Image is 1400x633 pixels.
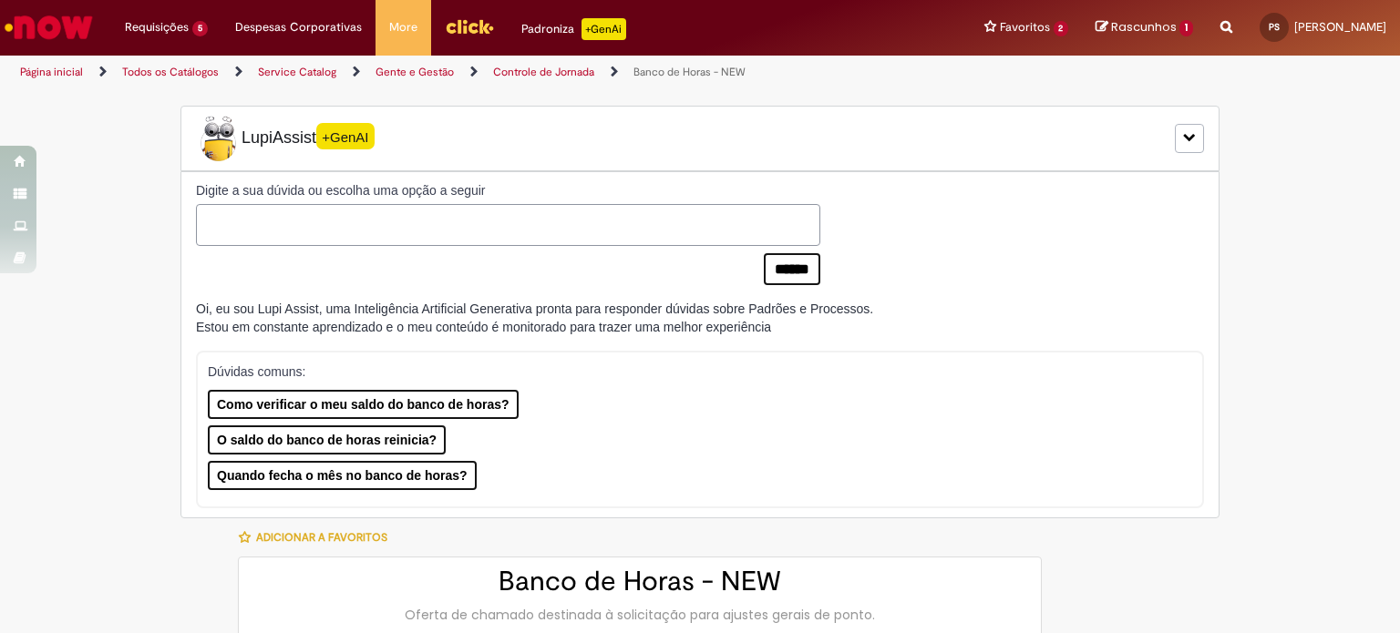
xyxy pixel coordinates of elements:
[2,9,96,46] img: ServiceNow
[196,300,873,336] div: Oi, eu sou Lupi Assist, uma Inteligência Artificial Generativa pronta para responder dúvidas sobr...
[20,65,83,79] a: Página inicial
[208,390,519,419] button: Como verificar o meu saldo do banco de horas?
[316,123,375,149] span: +GenAI
[1179,20,1193,36] span: 1
[521,18,626,40] div: Padroniza
[192,21,208,36] span: 5
[196,116,375,161] span: LupiAssist
[125,18,189,36] span: Requisições
[257,606,1023,624] div: Oferta de chamado destinada à solicitação para ajustes gerais de ponto.
[122,65,219,79] a: Todos os Catálogos
[180,106,1220,171] div: LupiLupiAssist+GenAI
[1054,21,1069,36] span: 2
[196,181,820,199] label: Digite a sua dúvida ou escolha uma opção a seguir
[633,65,746,79] a: Banco de Horas - NEW
[1269,21,1280,33] span: PS
[582,18,626,40] p: +GenAi
[493,65,594,79] a: Controle de Jornada
[1294,19,1386,35] span: [PERSON_NAME]
[257,567,1023,597] h2: Banco de Horas - NEW
[208,362,1174,381] p: Dúvidas comuns:
[389,18,417,36] span: More
[14,56,920,89] ul: Trilhas de página
[208,425,446,454] button: O saldo do banco de horas reinicia?
[238,518,397,556] button: Adicionar a Favoritos
[235,18,362,36] span: Despesas Corporativas
[1096,19,1193,36] a: Rascunhos
[1000,18,1050,36] span: Favoritos
[258,65,336,79] a: Service Catalog
[445,13,494,40] img: click_logo_yellow_360x200.png
[1111,18,1177,36] span: Rascunhos
[376,65,454,79] a: Gente e Gestão
[196,116,242,161] img: Lupi
[256,530,387,545] span: Adicionar a Favoritos
[208,461,477,490] button: Quando fecha o mês no banco de horas?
